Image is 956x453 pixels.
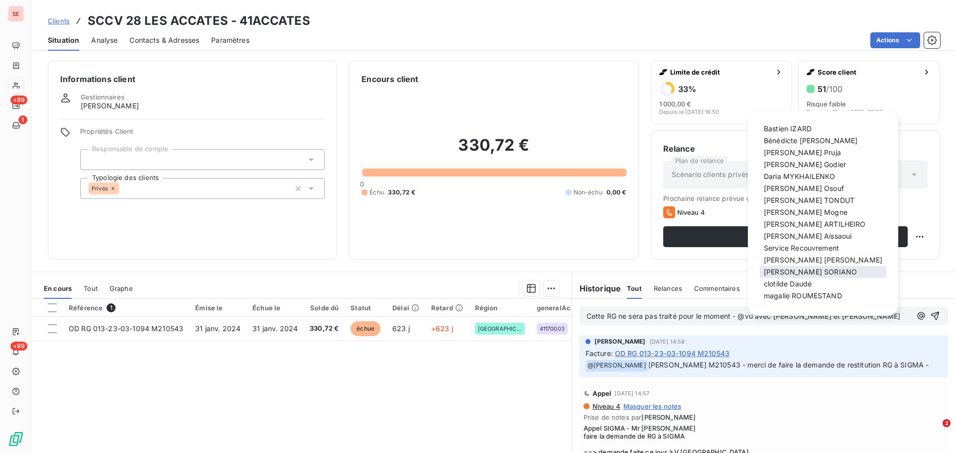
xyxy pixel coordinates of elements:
[654,284,682,292] span: Relances
[195,324,240,333] span: 31 janv. 2024
[807,100,846,108] span: Risque faible
[623,402,682,410] span: Masquer les notes
[351,304,380,312] div: Statut
[764,220,866,228] span: [PERSON_NAME] ARTILHEIRO
[678,84,696,94] h6: 33 %
[537,304,596,312] div: generalAccountId
[69,324,183,333] span: OD RG 013-23-03-1094 M210543
[818,68,919,76] span: Score client
[659,109,719,115] span: Depuis le [DATE] 16:50
[211,35,249,45] span: Paramètres
[672,170,749,180] span: Scénario clients privés
[651,61,793,124] button: Limite de crédit33%1 000,00 €Depuis le [DATE] 16:50
[84,284,98,292] span: Tout
[641,413,696,421] span: [PERSON_NAME]
[818,84,842,94] h6: 51
[88,12,310,30] h3: SCCV 28 LES ACCATES - 41ACCATES
[48,16,70,26] a: Clients
[764,172,836,181] span: Daria MYKHAILENKO
[60,73,325,85] h6: Informations client
[431,304,463,312] div: Retard
[69,303,183,312] div: Référence
[826,84,842,94] span: /100
[89,155,97,164] input: Ajouter une valeur
[10,342,27,351] span: +99
[764,184,844,192] span: [PERSON_NAME] Osouf
[764,244,839,252] span: Service Recouvrement
[584,413,944,421] span: Prise de notes par
[392,304,419,312] div: Délai
[807,109,883,115] span: Depuis le 13 mai 2025, 02:00
[764,279,812,288] span: clotilde Daudé
[252,324,298,333] span: 31 janv. 2024
[659,100,691,108] span: 1 000,00 €
[764,124,812,133] span: Bastien IZARD
[129,35,199,45] span: Contacts & Adresses
[606,188,626,197] span: 0,00 €
[252,304,298,312] div: Échue le
[572,282,621,294] h6: Historique
[764,268,857,276] span: [PERSON_NAME] SORIANO
[764,136,857,145] span: Bénédicte [PERSON_NAME]
[361,135,626,165] h2: 330,72 €
[764,148,841,157] span: [PERSON_NAME] Pruja
[80,127,325,141] span: Propriétés Client
[615,348,729,359] span: OD RG 013-23-03-1094 M210543
[663,143,928,155] h6: Relance
[44,284,72,292] span: En cours
[431,324,453,333] span: +623 j
[10,95,27,104] span: +99
[48,35,79,45] span: Situation
[764,232,851,240] span: [PERSON_NAME] Aissaoui
[764,208,847,216] span: [PERSON_NAME] Mogne
[369,188,384,197] span: Échu
[675,233,886,241] span: Voir
[764,256,882,264] span: [PERSON_NAME] [PERSON_NAME]
[677,208,705,216] span: Niveau 4
[478,326,522,332] span: [GEOGRAPHIC_DATA]
[540,326,565,332] span: 41170003
[81,93,124,101] span: Gestionnaires
[650,339,685,345] span: [DATE] 14:58
[592,402,620,410] span: Niveau 4
[943,419,951,427] span: 2
[764,160,846,169] span: [PERSON_NAME] Godier
[587,312,901,320] span: Cette RG ne sera pas traité pour le moment - @vu avec [PERSON_NAME] et [PERSON_NAME]
[351,321,380,336] span: échue
[593,389,612,397] span: Appel
[92,185,108,191] span: Privés
[614,390,649,396] span: [DATE] 14:57
[310,324,339,334] span: 330,72 €
[392,324,410,333] span: 623 j
[670,68,771,76] span: Limite de crédit
[81,101,139,111] span: [PERSON_NAME]
[475,304,525,312] div: Région
[764,196,854,204] span: [PERSON_NAME] TONDUT
[388,188,415,197] span: 330,72 €
[648,361,929,369] span: [PERSON_NAME] M210543 - merci de faire la demande de restitution RG à SIGMA -
[8,6,24,22] div: SE
[694,284,740,292] span: Commentaires
[361,73,418,85] h6: Encours client
[663,194,928,202] span: Prochaine relance prévue depuis le
[310,304,339,312] div: Solde dû
[8,431,24,447] img: Logo LeanPay
[764,291,842,300] span: magalie ROUMESTAND
[595,337,646,346] span: [PERSON_NAME]
[574,188,602,197] span: Non-échu
[870,32,920,48] button: Actions
[586,348,613,359] span: Facture :
[627,284,642,292] span: Tout
[922,419,946,443] iframe: Intercom live chat
[18,115,27,124] span: 1
[798,61,940,124] button: Score client51/100Risque faibleDepuis le 13 mai 2025, 02:00
[360,180,364,188] span: 0
[586,360,648,371] span: @ [PERSON_NAME]
[110,284,133,292] span: Graphe
[107,303,116,312] span: 1
[663,226,908,247] button: Voir
[48,17,70,25] span: Clients
[195,304,240,312] div: Émise le
[91,35,118,45] span: Analyse
[119,184,127,193] input: Ajouter une valeur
